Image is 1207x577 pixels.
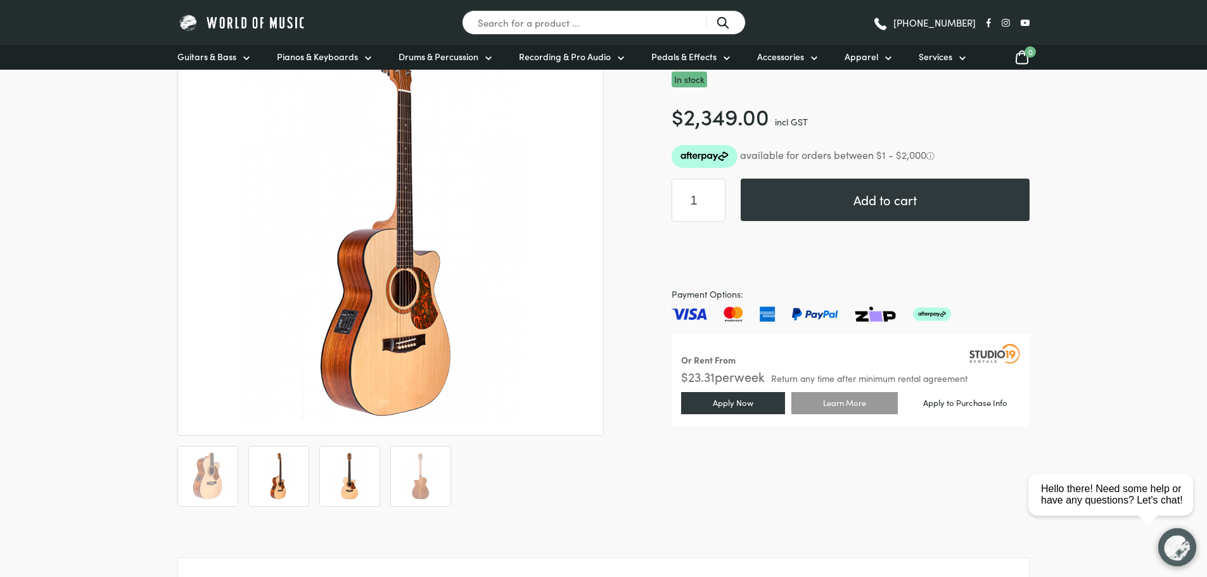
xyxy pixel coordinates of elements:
span: $ 23.31 [681,367,715,385]
input: Product quantity [672,179,725,222]
span: $ [672,100,684,131]
a: [PHONE_NUMBER] [872,13,976,32]
img: Maton SRS808C Acoustic/Electric Guitar Full [326,453,373,500]
iframe: PayPal [672,237,1030,272]
span: Drums & Percussion [399,50,478,63]
img: Maton SRS808C Acoustic/Electric Guitar Full Angle [255,453,302,500]
span: Services [919,50,952,63]
span: Pianos & Keyboards [277,50,358,63]
a: Apply to Purchase Info [904,393,1026,412]
span: Payment Options: [672,287,1030,301]
img: World of Music [177,13,307,32]
span: Pedals & Effects [651,50,717,63]
img: Pay with Master card, Visa, American Express and Paypal [672,307,951,322]
p: In stock [672,72,707,87]
a: Apply Now [681,392,785,414]
bdi: 2,349.00 [672,100,769,131]
img: Maton SRS808C Acoustic/Electric Guitar Full Rear [397,453,444,500]
a: Learn More [791,392,898,414]
img: Maton SRS808C Acoustic/Electric Guitar Front Angle [184,453,231,500]
span: incl GST [775,115,808,128]
input: Search for a product ... [462,10,746,35]
span: Guitars & Bass [177,50,236,63]
div: Or Rent From [681,353,736,367]
span: per week [715,367,765,385]
button: Add to cart [741,179,1030,221]
span: 0 [1025,46,1036,58]
img: Studio19 Rentals [969,344,1020,363]
span: Return any time after minimum rental agreement [771,374,968,383]
span: Accessories [757,50,804,63]
span: Apparel [845,50,878,63]
iframe: Chat with our support team [1023,438,1207,577]
span: Recording & Pro Audio [519,50,611,63]
span: [PHONE_NUMBER] [893,18,976,27]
